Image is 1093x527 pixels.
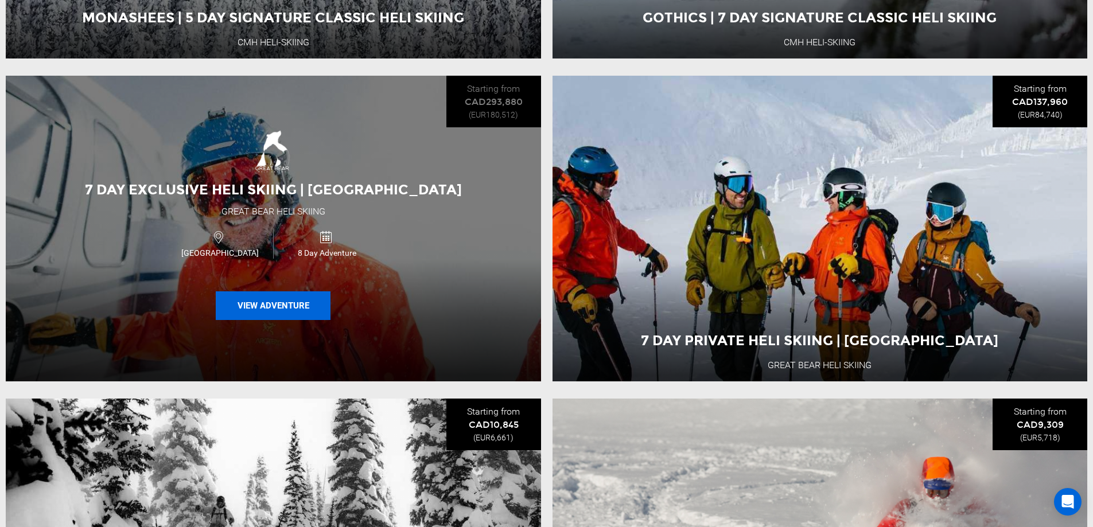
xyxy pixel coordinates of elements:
[274,247,380,259] span: 8 Day Adventure
[250,128,296,174] img: images
[1054,488,1082,516] div: Open Intercom Messenger
[221,205,325,218] div: Great Bear Heli Skiing
[216,291,330,320] button: View Adventure
[166,247,273,259] span: [GEOGRAPHIC_DATA]
[85,181,462,198] span: 7 Day Exclusive Heli Skiing | [GEOGRAPHIC_DATA]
